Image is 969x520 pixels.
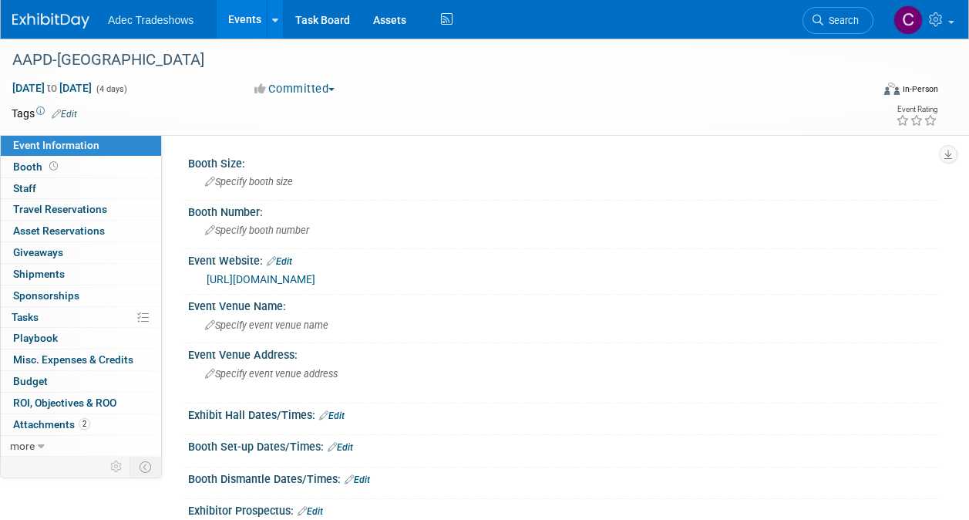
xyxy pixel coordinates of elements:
div: In-Person [902,83,938,95]
span: Tasks [12,311,39,323]
span: [DATE] [DATE] [12,81,93,95]
td: Toggle Event Tabs [130,457,162,477]
a: Sponsorships [1,285,161,306]
a: Travel Reservations [1,199,161,220]
span: more [10,440,35,452]
span: Travel Reservations [13,203,107,215]
img: ExhibitDay [12,13,89,29]
span: to [45,82,59,94]
div: Event Website: [188,249,938,269]
a: Event Information [1,135,161,156]
span: Shipments [13,268,65,280]
a: [URL][DOMAIN_NAME] [207,273,315,285]
a: Asset Reservations [1,221,161,241]
a: Edit [345,474,370,485]
span: Event Information [13,139,99,151]
span: Specify event venue name [205,319,328,331]
a: Edit [267,256,292,267]
span: Specify booth number [205,225,309,236]
div: Exhibit Hall Dates/Times: [188,404,938,424]
a: Giveaways [1,242,161,263]
a: Edit [298,506,323,517]
td: Personalize Event Tab Strip [103,457,130,477]
div: Booth Set-up Dates/Times: [188,435,938,455]
span: Search [823,15,859,26]
a: Playbook [1,328,161,349]
a: ROI, Objectives & ROO [1,393,161,414]
div: Booth Dismantle Dates/Times: [188,468,938,488]
a: Staff [1,178,161,199]
span: Asset Reservations [13,225,105,237]
a: Edit [328,442,353,453]
span: Specify booth size [205,176,293,187]
a: Attachments2 [1,414,161,435]
span: (4 days) [95,84,127,94]
a: Shipments [1,264,161,285]
span: Misc. Expenses & Credits [13,353,133,366]
span: Giveaways [13,246,63,258]
a: more [1,436,161,457]
span: Playbook [13,332,58,344]
span: Adec Tradeshows [108,14,193,26]
span: Sponsorships [13,289,79,302]
div: Booth Number: [188,201,938,220]
a: Misc. Expenses & Credits [1,349,161,370]
span: Staff [13,182,36,194]
span: 2 [79,418,90,430]
div: Booth Size: [188,152,938,171]
img: Carol Schmidlin [893,5,923,35]
span: ROI, Objectives & ROO [13,397,116,409]
div: AAPD-[GEOGRAPHIC_DATA] [7,46,859,74]
a: Edit [319,410,345,421]
span: Budget [13,375,48,387]
td: Tags [12,106,77,121]
span: Booth not reserved yet [46,160,61,172]
a: Booth [1,157,161,177]
div: Event Rating [896,106,937,113]
a: Budget [1,371,161,392]
a: Search [802,7,873,34]
div: Event Venue Address: [188,343,938,363]
button: Committed [249,81,341,97]
div: Event Venue Name: [188,295,938,314]
a: Tasks [1,307,161,328]
span: Attachments [13,418,90,431]
div: Exhibitor Prospectus: [188,499,938,519]
span: Specify event venue address [205,368,338,380]
span: Booth [13,160,61,173]
a: Edit [52,109,77,120]
img: Format-Inperson.png [884,83,900,95]
div: Event Format [803,80,938,103]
